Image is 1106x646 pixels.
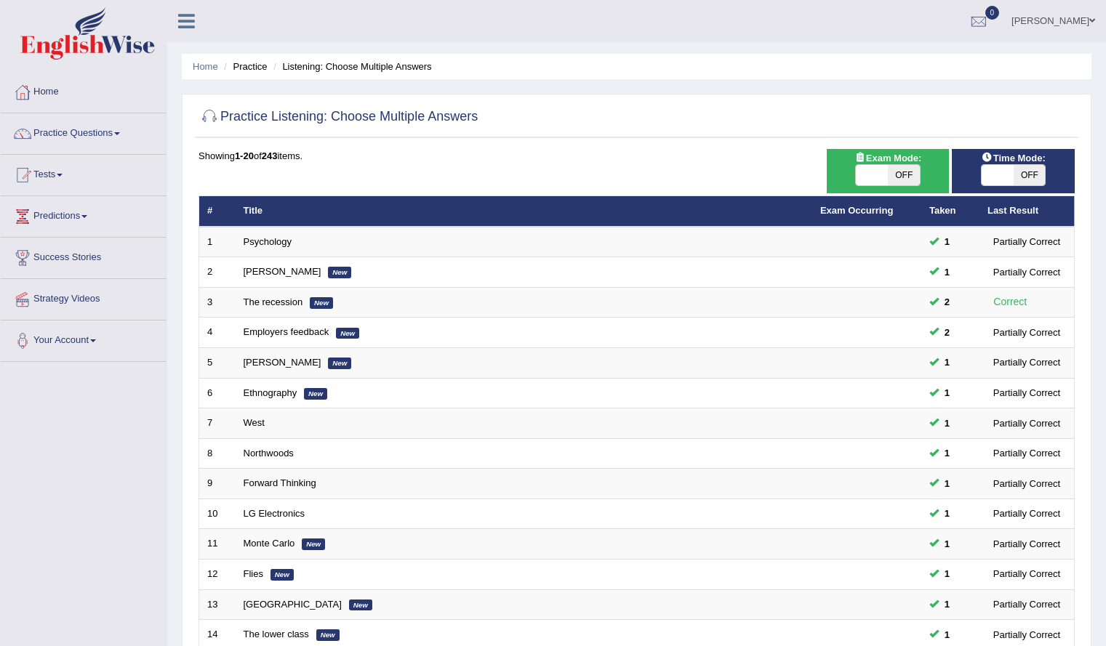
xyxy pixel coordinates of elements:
a: The lower class [244,629,309,639]
div: Partially Correct [987,566,1066,581]
span: You can still take this question [939,416,955,431]
span: You can still take this question [939,234,955,249]
span: You can still take this question [939,385,955,400]
span: You can still take this question [939,265,955,280]
em: New [304,388,327,400]
span: You can still take this question [939,325,955,340]
a: Northwoods [244,448,294,459]
td: 13 [199,589,236,620]
td: 9 [199,469,236,499]
td: 11 [199,529,236,560]
td: 7 [199,408,236,439]
div: Partially Correct [987,325,1066,340]
span: You can still take this question [939,536,955,552]
div: Partially Correct [987,355,1066,370]
span: You can still take this question [939,506,955,521]
span: 0 [985,6,1000,20]
a: West [244,417,265,428]
span: You can still take this question [939,355,955,370]
span: OFF [1014,165,1046,185]
div: Show exams occurring in exams [827,149,950,193]
td: 2 [199,257,236,288]
em: New [336,328,359,339]
span: OFF [888,165,920,185]
div: Partially Correct [987,597,1066,612]
th: Taken [921,196,979,227]
a: Tests [1,155,167,191]
a: Flies [244,568,263,579]
em: New [349,599,372,611]
em: New [310,297,333,309]
th: # [199,196,236,227]
div: Partially Correct [987,476,1066,491]
td: 10 [199,498,236,529]
em: New [302,538,325,550]
div: Partially Correct [987,627,1066,642]
a: Home [1,72,167,108]
a: Monte Carlo [244,538,295,549]
td: 4 [199,318,236,348]
span: You can still take this question [939,627,955,642]
a: Ethnography [244,387,297,398]
li: Listening: Choose Multiple Answers [270,60,431,73]
a: Success Stories [1,238,167,274]
span: Time Mode: [976,150,1051,166]
a: [GEOGRAPHIC_DATA] [244,599,342,610]
em: New [271,569,294,581]
h2: Practice Listening: Choose Multiple Answers [199,106,478,128]
th: Title [236,196,812,227]
div: Partially Correct [987,265,1066,280]
div: Partially Correct [987,536,1066,552]
div: Showing of items. [199,149,1075,163]
a: Your Account [1,320,167,357]
td: 5 [199,348,236,379]
a: [PERSON_NAME] [244,357,321,368]
em: New [328,358,351,369]
td: 12 [199,559,236,589]
a: Exam Occurring [820,205,893,216]
span: You can still take this question [939,294,955,310]
a: The recession [244,296,303,307]
div: Partially Correct [987,445,1066,461]
th: Last Result [979,196,1075,227]
a: [PERSON_NAME] [244,266,321,277]
span: You can still take this question [939,566,955,581]
div: Partially Correct [987,416,1066,431]
span: You can still take this question [939,445,955,461]
li: Practice [220,60,267,73]
div: Partially Correct [987,234,1066,249]
a: Strategy Videos [1,279,167,315]
a: Predictions [1,196,167,233]
td: 1 [199,227,236,257]
a: Forward Thinking [244,477,316,488]
span: You can still take this question [939,476,955,491]
b: 243 [262,150,278,161]
td: 6 [199,378,236,408]
a: Psychology [244,236,292,247]
a: Home [193,61,218,72]
a: Employers feedback [244,326,329,337]
span: Exam Mode: [849,150,927,166]
em: New [328,267,351,278]
div: Correct [987,294,1033,310]
a: Practice Questions [1,113,167,150]
td: 3 [199,287,236,318]
td: 8 [199,438,236,469]
em: New [316,629,340,641]
b: 1-20 [235,150,254,161]
a: LG Electronics [244,508,305,519]
div: Partially Correct [987,385,1066,400]
div: Partially Correct [987,506,1066,521]
span: You can still take this question [939,597,955,612]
